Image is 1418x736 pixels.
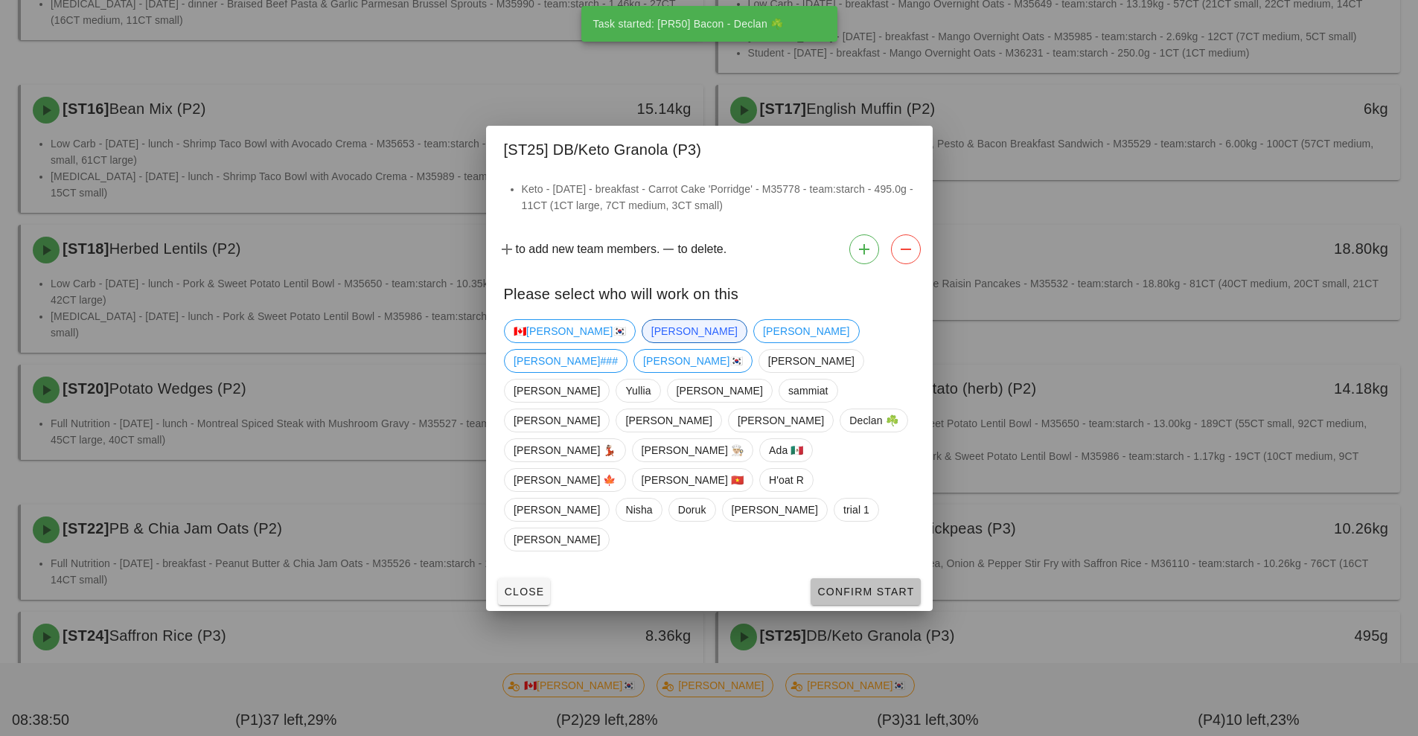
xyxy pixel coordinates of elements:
[514,380,600,402] span: [PERSON_NAME]
[514,409,600,432] span: [PERSON_NAME]
[788,380,828,402] span: sammiat
[514,499,600,521] span: [PERSON_NAME]
[676,380,762,402] span: [PERSON_NAME]
[486,270,933,313] div: Please select who will work on this
[769,469,804,491] span: H'oat R
[514,469,616,491] span: [PERSON_NAME] 🍁
[769,439,803,461] span: Ada 🇲🇽
[522,181,915,214] li: Keto - [DATE] - breakfast - Carrot Cake 'Porridge' - M35778 - team:starch - 495.0g - 11CT (1CT la...
[737,409,823,432] span: [PERSON_NAME]
[504,586,545,598] span: Close
[581,6,831,42] div: Task started: [PR50] Bacon - Declan ☘️
[817,586,914,598] span: Confirm Start
[651,320,737,342] span: [PERSON_NAME]
[641,469,744,491] span: [PERSON_NAME] 🇻🇳
[641,439,744,461] span: [PERSON_NAME] 👨🏼‍🍳
[811,578,920,605] button: Confirm Start
[498,578,551,605] button: Close
[486,126,933,169] div: [ST25] DB/Keto Granola (P3)
[625,499,652,521] span: Nisha
[643,350,743,372] span: [PERSON_NAME]🇰🇷
[843,499,869,521] span: trial 1
[763,320,849,342] span: [PERSON_NAME]
[731,499,817,521] span: [PERSON_NAME]
[514,439,616,461] span: [PERSON_NAME] 💃🏽
[677,499,706,521] span: Doruk
[625,380,651,402] span: Yullia
[514,528,600,551] span: [PERSON_NAME]
[514,320,626,342] span: 🇨🇦[PERSON_NAME]🇰🇷
[767,350,854,372] span: [PERSON_NAME]
[486,228,933,270] div: to add new team members. to delete.
[849,409,898,432] span: Declan ☘️
[514,350,618,372] span: [PERSON_NAME]###
[625,409,712,432] span: [PERSON_NAME]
